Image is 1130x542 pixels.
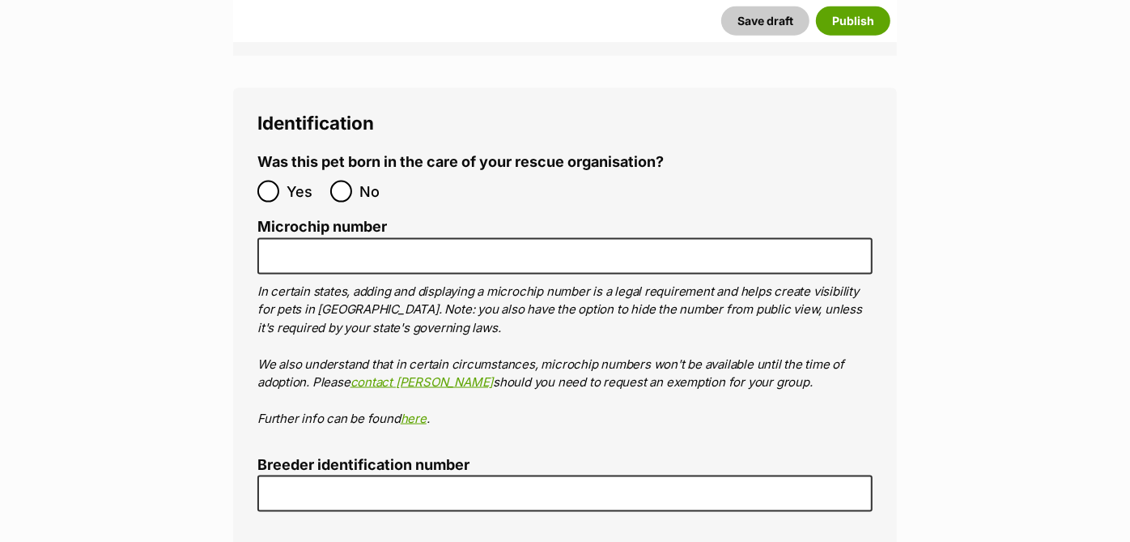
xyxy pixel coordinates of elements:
label: Was this pet born in the care of your rescue organisation? [257,154,664,171]
a: here [401,411,427,426]
span: No [359,181,395,203]
a: contact [PERSON_NAME] [350,374,494,390]
p: In certain states, adding and displaying a microchip number is a legal requirement and helps crea... [257,283,873,429]
span: Yes [287,181,322,203]
span: Identification [257,112,374,134]
label: Microchip number [257,219,873,236]
label: Breeder identification number [257,457,873,474]
button: Publish [816,6,890,35]
button: Save draft [721,6,809,35]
